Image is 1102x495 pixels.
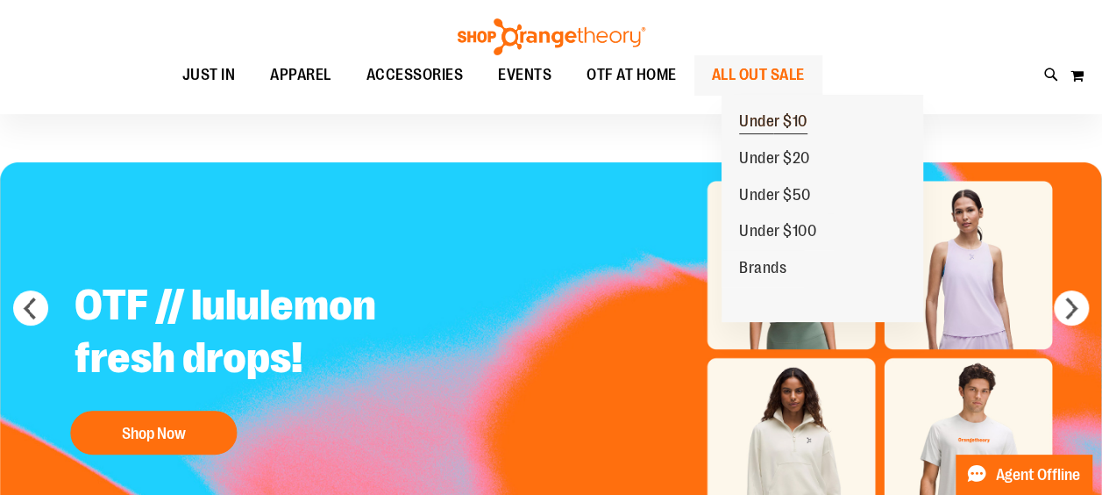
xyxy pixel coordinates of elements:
[712,55,805,95] span: ALL OUT SALE
[739,112,807,134] span: Under $10
[996,467,1080,484] span: Agent Offline
[739,222,816,244] span: Under $100
[270,55,331,95] span: APPAREL
[70,411,237,455] button: Shop Now
[739,149,810,171] span: Under $20
[182,55,236,95] span: JUST IN
[61,266,497,463] a: OTF // lululemon fresh drops! Shop Now
[366,55,464,95] span: ACCESSORIES
[455,18,648,55] img: Shop Orangetheory
[739,259,786,281] span: Brands
[956,455,1091,495] button: Agent Offline
[739,186,811,208] span: Under $50
[13,291,48,326] button: prev
[587,55,677,95] span: OTF AT HOME
[1054,291,1089,326] button: next
[498,55,551,95] span: EVENTS
[61,266,497,402] h2: OTF // lululemon fresh drops!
